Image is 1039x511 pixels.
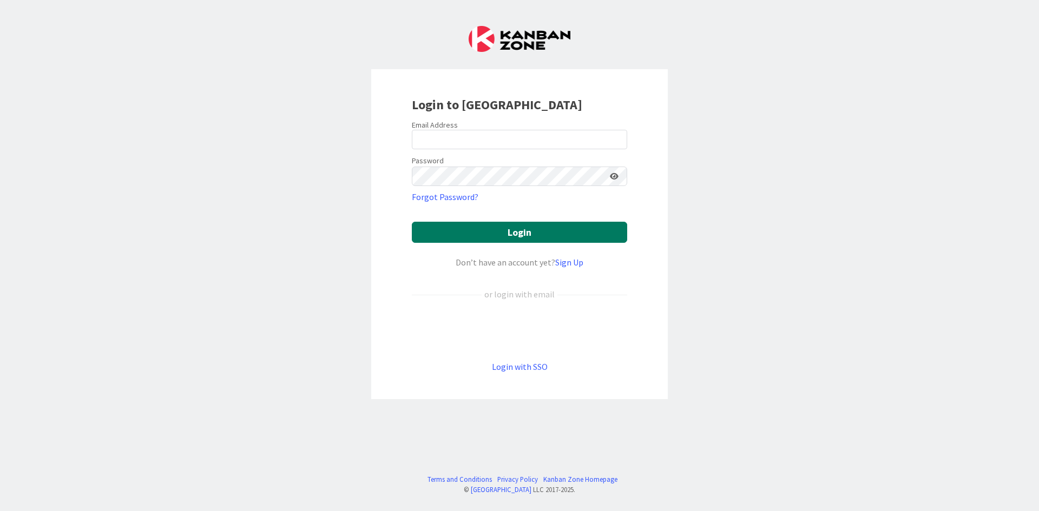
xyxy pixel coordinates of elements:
a: Forgot Password? [412,190,478,203]
a: [GEOGRAPHIC_DATA] [471,485,531,494]
label: Email Address [412,120,458,130]
button: Login [412,222,627,243]
label: Password [412,155,444,167]
iframe: Sign in with Google Button [406,318,633,342]
a: Kanban Zone Homepage [543,474,617,485]
a: Sign Up [555,257,583,268]
div: or login with email [482,288,557,301]
img: Kanban Zone [469,26,570,52]
b: Login to [GEOGRAPHIC_DATA] [412,96,582,113]
div: Don’t have an account yet? [412,256,627,269]
div: © LLC 2017- 2025 . [422,485,617,495]
a: Privacy Policy [497,474,538,485]
a: Login with SSO [492,361,548,372]
a: Terms and Conditions [428,474,492,485]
